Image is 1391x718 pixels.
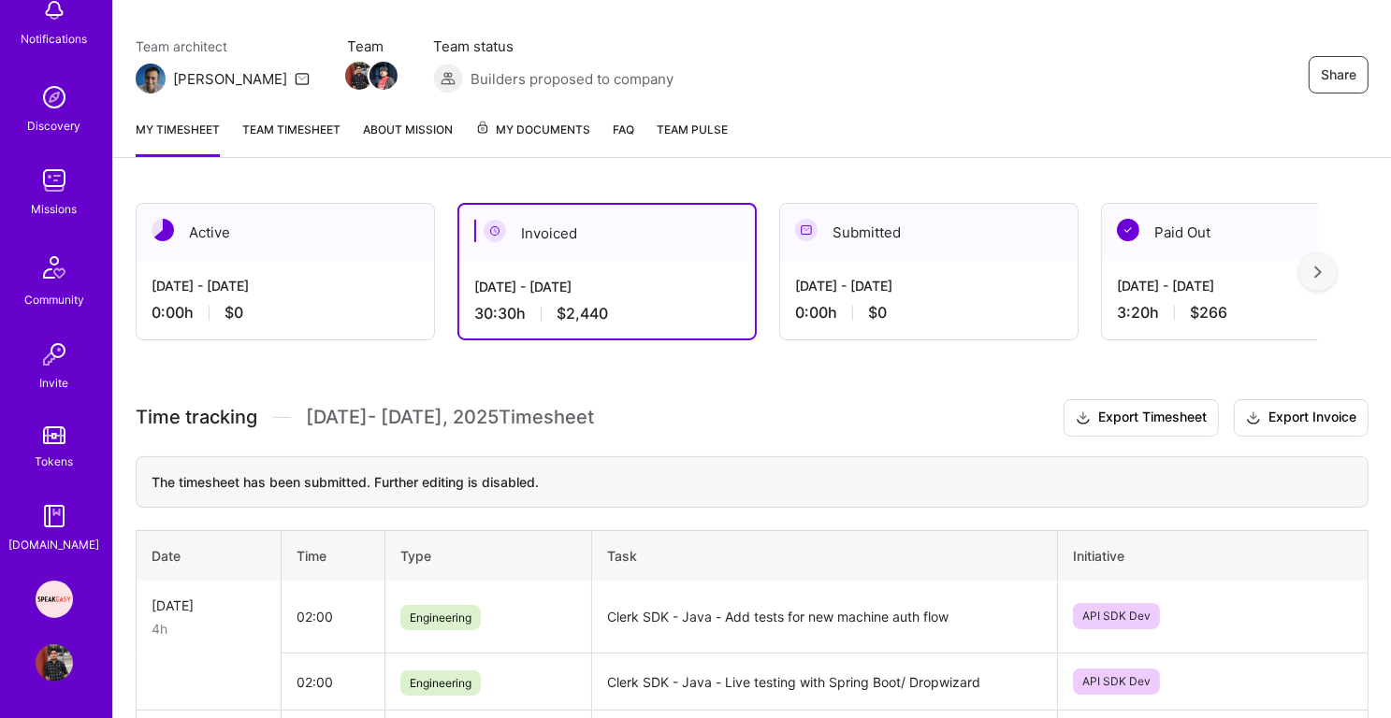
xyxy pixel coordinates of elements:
[474,277,740,296] div: [DATE] - [DATE]
[345,62,373,90] img: Team Member Avatar
[295,71,310,86] i: icon Mail
[471,69,674,89] span: Builders proposed to company
[281,653,384,711] td: 02:00
[40,373,69,393] div: Invite
[1314,266,1322,279] img: right
[795,303,1063,323] div: 0:00 h
[591,581,1057,653] td: Clerk SDK - Java - Add tests for new machine auth flow
[433,64,463,93] img: Builders proposed to company
[281,530,384,581] th: Time
[347,60,371,92] a: Team Member Avatar
[24,290,84,309] div: Community
[28,116,81,136] div: Discovery
[136,456,1369,508] div: The timesheet has been submitted. Further editing is disabled.
[9,535,100,554] div: [DOMAIN_NAME]
[400,670,481,696] span: Engineering
[152,219,174,241] img: Active
[152,303,419,323] div: 0:00 h
[657,122,728,136] span: Team Pulse
[1117,219,1139,241] img: Paid Out
[475,120,590,140] span: My Documents
[657,120,728,157] a: Team Pulse
[1234,399,1369,437] button: Export Invoice
[591,653,1057,711] td: Clerk SDK - Java - Live testing with Spring Boot/ Dropwizard
[242,120,341,157] a: Team timesheet
[868,303,887,323] span: $0
[1321,65,1356,84] span: Share
[36,581,73,618] img: Speakeasy: Software Engineer to help Customers write custom functions
[137,204,434,261] div: Active
[795,276,1063,295] div: [DATE] - [DATE]
[36,336,73,373] img: Invite
[36,79,73,116] img: discovery
[137,530,282,581] th: Date
[36,497,73,535] img: guide book
[306,406,594,429] span: [DATE] - [DATE] , 2025 Timesheet
[1057,530,1368,581] th: Initiative
[371,60,396,92] a: Team Member Avatar
[43,426,65,444] img: tokens
[1073,668,1160,695] span: API SDK Dev
[152,596,266,615] div: [DATE]
[459,205,755,262] div: Invoiced
[475,120,590,157] a: My Documents
[173,69,287,89] div: [PERSON_NAME]
[281,581,384,653] td: 02:00
[474,304,740,323] div: 30:30 h
[1117,276,1384,295] div: [DATE] - [DATE]
[22,29,88,49] div: Notifications
[591,530,1057,581] th: Task
[1190,303,1227,323] span: $266
[136,120,220,157] a: My timesheet
[36,452,74,471] div: Tokens
[363,120,453,157] a: About Mission
[1076,409,1091,428] i: icon Download
[384,530,591,581] th: Type
[347,36,396,56] span: Team
[557,304,608,323] span: $2,440
[36,644,73,682] img: User Avatar
[152,276,419,295] div: [DATE] - [DATE]
[780,204,1078,261] div: Submitted
[484,220,506,242] img: Invoiced
[369,62,398,90] img: Team Member Avatar
[136,406,257,429] span: Time tracking
[36,162,73,199] img: teamwork
[1117,303,1384,323] div: 3:20 h
[433,36,674,56] span: Team status
[1073,603,1160,629] span: API SDK Dev
[31,581,78,618] a: Speakeasy: Software Engineer to help Customers write custom functions
[31,644,78,682] a: User Avatar
[32,245,77,290] img: Community
[225,303,243,323] span: $0
[795,219,818,241] img: Submitted
[1064,399,1219,437] button: Export Timesheet
[1309,56,1369,93] button: Share
[613,120,634,157] a: FAQ
[136,36,310,56] span: Team architect
[136,64,166,93] img: Team Architect
[400,605,481,630] span: Engineering
[32,199,78,219] div: Missions
[1246,409,1261,428] i: icon Download
[152,619,266,639] div: 4h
